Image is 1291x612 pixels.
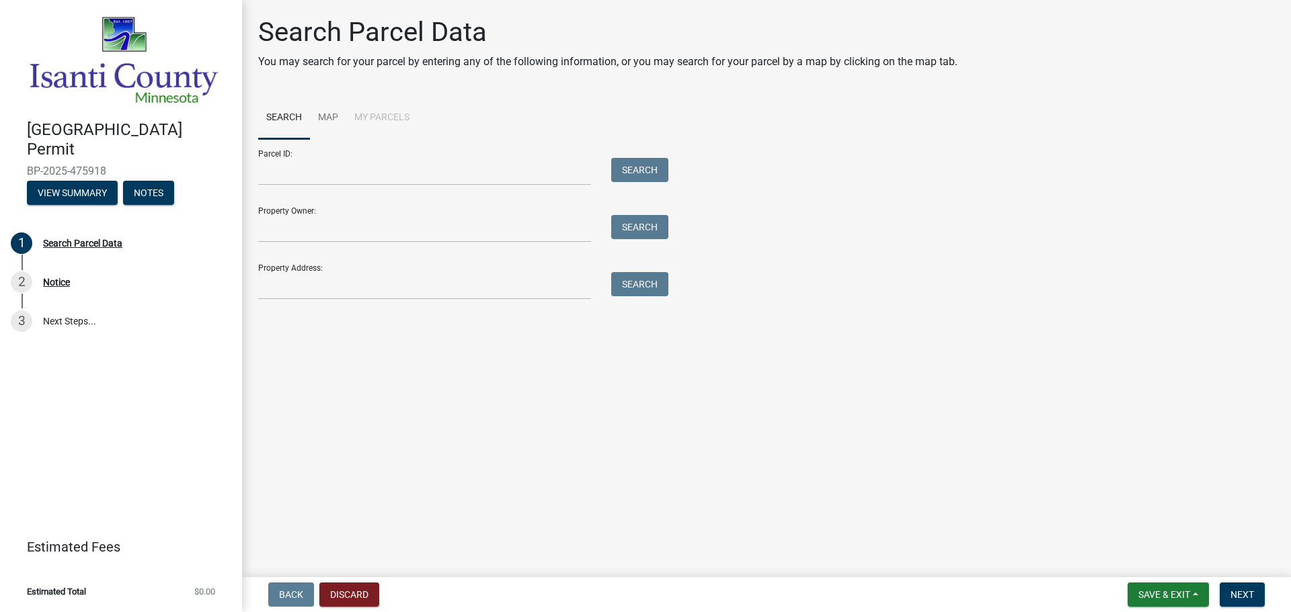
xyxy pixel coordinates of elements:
div: Search Parcel Data [43,238,122,248]
button: Notes [123,181,174,205]
div: 3 [11,310,32,332]
a: Estimated Fees [11,533,221,560]
a: Map [310,97,346,140]
button: Search [611,158,668,182]
span: BP-2025-475918 [27,165,215,177]
h4: [GEOGRAPHIC_DATA] Permit [27,120,231,159]
span: Next [1230,589,1254,600]
span: Save & Exit [1138,589,1190,600]
button: Discard [319,582,379,607]
button: Search [611,215,668,239]
wm-modal-confirm: Summary [27,188,118,199]
button: Save & Exit [1128,582,1209,607]
div: Notice [43,277,70,287]
h1: Search Parcel Data [258,16,957,48]
img: Isanti County, Minnesota [27,14,221,106]
button: View Summary [27,181,118,205]
div: 2 [11,271,32,293]
a: Search [258,97,310,140]
button: Next [1220,582,1265,607]
button: Search [611,272,668,296]
button: Back [268,582,314,607]
wm-modal-confirm: Notes [123,188,174,199]
p: You may search for your parcel by entering any of the following information, or you may search fo... [258,54,957,70]
span: Back [279,589,303,600]
div: 1 [11,232,32,254]
span: $0.00 [194,587,215,596]
span: Estimated Total [27,587,86,596]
